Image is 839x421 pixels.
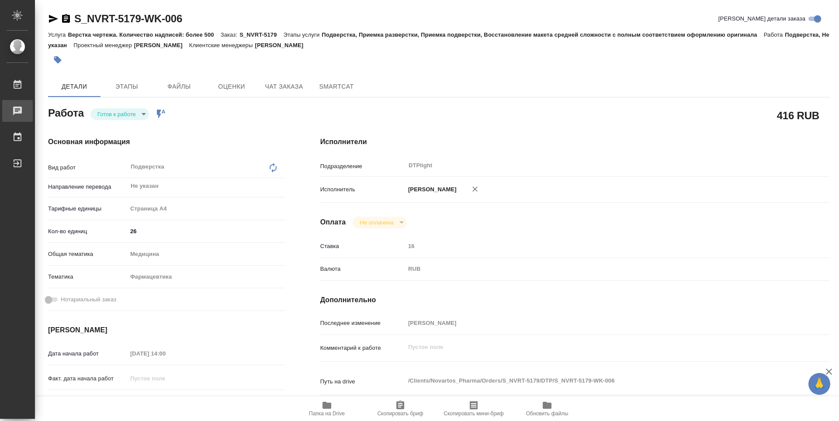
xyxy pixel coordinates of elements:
[777,108,819,123] h2: 416 RUB
[127,372,204,385] input: Пустое поле
[255,42,310,48] p: [PERSON_NAME]
[48,374,127,383] p: Факт. дата начала работ
[357,219,396,226] button: Не оплачена
[221,31,239,38] p: Заказ:
[405,185,457,194] p: [PERSON_NAME]
[73,42,134,48] p: Проектный менеджер
[127,395,204,407] input: Пустое поле
[95,110,139,118] button: Готов к работе
[48,50,67,69] button: Добавить тэг
[444,411,503,417] span: Скопировать мини-бриф
[48,204,127,213] p: Тарифные единицы
[290,397,364,421] button: Папка на Drive
[320,162,405,171] p: Подразделение
[465,179,485,199] button: Удалить исполнителя
[320,265,405,273] p: Валюта
[158,81,200,92] span: Файлы
[437,397,510,421] button: Скопировать мини-бриф
[718,14,805,23] span: [PERSON_NAME] детали заказа
[263,81,305,92] span: Чат заказа
[320,319,405,328] p: Последнее изменение
[320,185,405,194] p: Исполнитель
[48,325,285,335] h4: [PERSON_NAME]
[320,137,829,147] h4: Исполнители
[320,377,405,386] p: Путь на drive
[48,104,84,120] h2: Работа
[808,373,830,395] button: 🙏
[405,262,787,276] div: RUB
[284,31,322,38] p: Этапы услуги
[127,201,285,216] div: Страница А4
[68,31,220,38] p: Верстка чертежа. Количество надписей: более 500
[48,163,127,172] p: Вид работ
[320,242,405,251] p: Ставка
[61,14,71,24] button: Скопировать ссылку
[377,411,423,417] span: Скопировать бриф
[90,108,149,120] div: Готов к работе
[526,411,569,417] span: Обновить файлы
[48,183,127,191] p: Направление перевода
[315,81,357,92] span: SmartCat
[127,247,285,262] div: Медицина
[61,295,116,304] span: Нотариальный заказ
[48,273,127,281] p: Тематика
[510,397,584,421] button: Обновить файлы
[48,31,68,38] p: Услуга
[106,81,148,92] span: Этапы
[320,344,405,352] p: Комментарий к работе
[364,397,437,421] button: Скопировать бриф
[353,217,406,228] div: Готов к работе
[48,349,127,358] p: Дата начала работ
[812,375,827,393] span: 🙏
[48,227,127,236] p: Кол-во единиц
[53,81,95,92] span: Детали
[127,347,204,360] input: Пустое поле
[189,42,255,48] p: Клиентские менеджеры
[764,31,785,38] p: Работа
[320,295,829,305] h4: Дополнительно
[74,13,182,24] a: S_NVRT-5179-WK-006
[127,225,285,238] input: ✎ Введи что-нибудь
[405,317,787,329] input: Пустое поле
[405,373,787,388] textarea: /Clients/Novartos_Pharma/Orders/S_NVRT-5179/DTP/S_NVRT-5179-WK-006
[48,137,285,147] h4: Основная информация
[405,240,787,252] input: Пустое поле
[320,217,346,228] h4: Оплата
[239,31,283,38] p: S_NVRT-5179
[48,250,127,259] p: Общая тематика
[48,14,59,24] button: Скопировать ссылку для ЯМессенджера
[309,411,345,417] span: Папка на Drive
[127,269,285,284] div: Фармацевтика
[134,42,189,48] p: [PERSON_NAME]
[211,81,253,92] span: Оценки
[322,31,763,38] p: Подверстка, Приемка разверстки, Приемка подверстки, Восстановление макета средней сложности с пол...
